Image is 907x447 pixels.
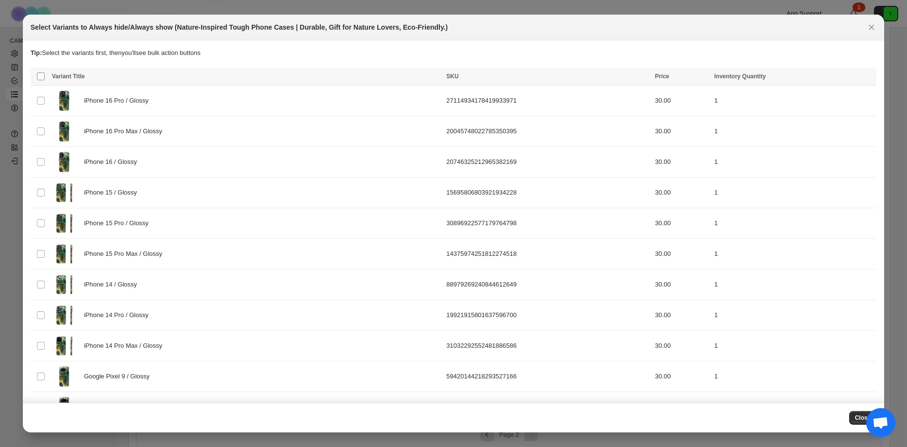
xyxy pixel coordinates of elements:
img: 16351388689805976051_2048.jpg [52,211,76,235]
td: 30.00 [652,331,711,361]
img: 8083783760098816298_2048.jpg [52,180,76,205]
span: Price [655,73,669,80]
td: 27114934178419933971 [443,86,652,116]
img: 16934253704642721974_2048.jpg [52,334,76,358]
td: 30.00 [652,147,711,178]
td: 1 [711,178,876,208]
td: 1 [711,208,876,239]
td: 30.00 [652,178,711,208]
td: 30.00 [652,86,711,116]
span: iPhone 15 Pro / Glossy [84,218,154,228]
td: 30.00 [652,300,711,331]
img: 7079598128980879908_2048.jpg [52,364,76,389]
span: iPhone 16 Pro / Glossy [84,96,154,106]
span: iPhone 14 / Glossy [84,280,142,289]
button: Close [849,411,877,425]
img: 1317985765429459878_2048.jpg [52,242,76,266]
span: SKU [446,73,458,80]
img: 17147436141477262836_2048.jpg [52,272,76,297]
td: 20045748022785350395 [443,116,652,147]
span: iPhone 15 Pro Max / Glossy [84,249,168,259]
td: 31032292552481886586 [443,331,652,361]
img: 11981657598323644941_2048.jpg [52,119,76,143]
td: 30.00 [652,361,711,392]
td: 1 [711,147,876,178]
td: 1 [711,392,876,423]
td: 30896922577179764798 [443,208,652,239]
h2: Select Variants to Always hide/Always show (Nature-Inspired Tough Phone Cases | Durable, Gift for... [31,22,448,32]
strong: Tip: [31,49,42,56]
td: 15695806803921934228 [443,178,652,208]
button: Close [865,20,878,34]
span: iPhone 15 / Glossy [84,188,142,197]
img: 2502201296721994488_2048.jpg [52,303,76,327]
td: 1 [711,300,876,331]
td: 1 [711,331,876,361]
span: Google Pixel 9 Pro / Glossy [84,402,167,412]
td: 30.00 [652,392,711,423]
a: Open chat [866,408,895,437]
span: iPhone 16 Pro Max / Glossy [84,126,168,136]
td: 14375974251812274518 [443,239,652,269]
td: 1 [711,361,876,392]
td: 19921915801637596700 [443,300,652,331]
td: 1 [711,239,876,269]
td: 88979269240844612649 [443,269,652,300]
img: 12730833911131240461_2048.jpg [52,89,76,113]
td: 20746325212965382169 [443,147,652,178]
span: iPhone 16 / Glossy [84,157,142,167]
td: 1 [711,116,876,147]
p: Select the variants first, then you'll see bulk action buttons [31,48,877,58]
span: iPhone 14 Pro / Glossy [84,310,154,320]
span: Variant Title [52,73,85,80]
span: Close [855,414,871,422]
td: 15123298543704899259 [443,392,652,423]
td: 59420144218293527166 [443,361,652,392]
img: 1079713289821949386_2048.jpg [52,395,76,419]
td: 30.00 [652,208,711,239]
td: 30.00 [652,239,711,269]
td: 1 [711,269,876,300]
span: Inventory Quantity [714,73,766,80]
td: 30.00 [652,269,711,300]
span: iPhone 14 Pro Max / Glossy [84,341,168,351]
td: 1 [711,86,876,116]
img: 6623298297031596457_2048.jpg [52,150,76,174]
span: Google Pixel 9 / Glossy [84,372,155,381]
td: 30.00 [652,116,711,147]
